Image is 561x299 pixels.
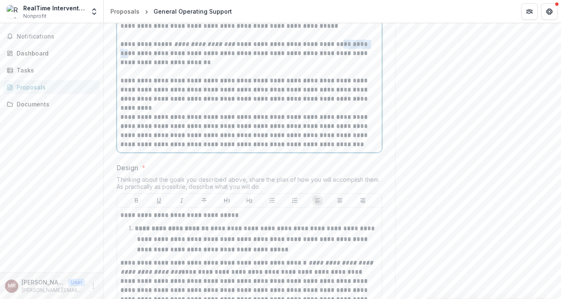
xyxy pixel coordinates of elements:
button: Heading 2 [244,195,254,205]
div: Tasks [17,66,93,75]
a: Tasks [3,63,100,77]
a: Dashboard [3,46,100,60]
div: RealTime Interventions [23,4,85,12]
button: Partners [521,3,538,20]
a: Proposals [107,5,143,17]
button: Align Left [312,195,322,205]
button: Align Center [335,195,345,205]
a: Documents [3,97,100,111]
button: Align Right [358,195,368,205]
button: Ordered List [290,195,300,205]
button: Italicize [177,195,187,205]
img: RealTime Interventions [7,5,20,18]
button: Notifications [3,30,100,43]
p: Design [117,163,138,173]
button: Open entity switcher [88,3,100,20]
div: Dashboard [17,49,93,58]
button: Bold [132,195,141,205]
button: Heading 1 [222,195,232,205]
button: More [88,281,98,291]
p: User [68,279,85,286]
div: Proposals [17,83,93,92]
a: Proposals [3,80,100,94]
div: Proposals [110,7,139,16]
button: Bullet List [267,195,277,205]
p: [PERSON_NAME] [22,278,65,287]
div: General Operating Support [154,7,232,16]
div: Thinking about the goals you described above, share the plan of how you will accomplish them. As ... [117,176,382,193]
button: Strike [199,195,209,205]
p: [PERSON_NAME][EMAIL_ADDRESS][DOMAIN_NAME] [22,287,85,294]
nav: breadcrumb [107,5,235,17]
button: Get Help [541,3,558,20]
span: Notifications [17,33,97,40]
span: Nonprofit [23,12,46,20]
button: Underline [154,195,164,205]
div: Molly Rice [8,283,16,289]
div: Documents [17,100,93,109]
